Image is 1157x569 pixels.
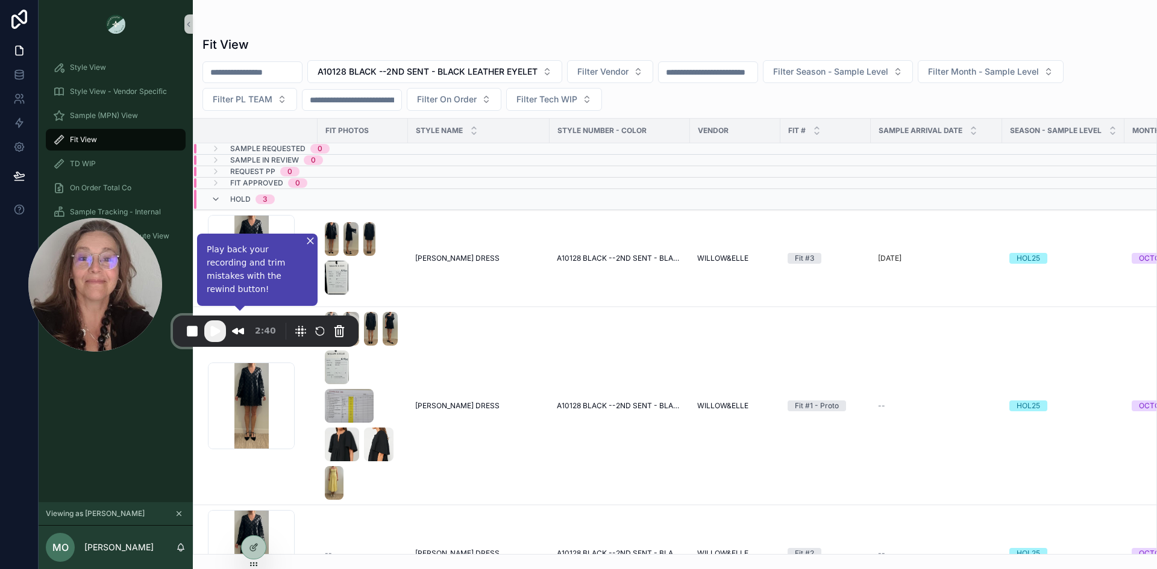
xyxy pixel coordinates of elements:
button: Select Button [202,88,297,111]
span: Vendor [698,126,729,135]
span: Fit View [70,135,97,145]
div: Fit #2 [795,548,814,559]
span: Fit Approved [230,178,283,188]
button: Select Button [407,88,501,111]
a: TD WIP [46,153,186,175]
a: Fit #3 [788,253,864,264]
span: Style View [70,63,106,72]
a: Sample (MPN) View [46,105,186,126]
img: Screenshot-2025-06-10-at-2.38.12-PM.png [325,428,359,461]
div: HOL25 [1017,253,1040,264]
a: -- [878,549,995,558]
button: Select Button [918,60,1064,83]
span: Fit # [788,126,806,135]
p: [PERSON_NAME] [84,541,154,553]
span: WILLOW&ELLE [697,253,748,263]
span: Style Number - Color [557,126,647,135]
img: Screenshot-2025-07-31-at-10.55.51-AM.png [343,222,359,256]
span: Sample Requested [230,144,306,154]
a: WILLOW&ELLE [697,253,773,263]
a: Sample Tracking - Internal [46,201,186,223]
a: [PERSON_NAME] DRESS [415,549,542,558]
span: Season - Sample Level [1010,126,1102,135]
a: HOL25 [1009,400,1117,411]
span: [PERSON_NAME] DRESS [415,401,500,411]
span: Viewing as [PERSON_NAME] [46,509,145,518]
img: Screenshot-2025-07-31-at-10.55.53-AM.png [363,222,375,256]
div: HOL25 [1017,548,1040,559]
div: 0 [295,178,300,188]
span: Style View - Vendor Specific [70,87,167,96]
a: Style View - Vendor Specific [46,81,186,102]
span: -- [878,401,885,411]
div: 0 [318,144,322,154]
span: MO [52,540,69,555]
span: Fit Photos [325,126,369,135]
img: Screenshot-2025-05-27-at-11.50.57-AM.png [343,312,359,346]
a: Fit #2 [788,548,864,559]
div: 0 [287,167,292,176]
a: WILLOW&ELLE [697,401,773,411]
span: Sample In Review [230,155,299,165]
div: 0 [311,155,316,165]
a: -- [878,401,995,411]
a: -- [325,549,401,558]
img: Screenshot-2025-05-27-at-11.51.05-AM.png [383,312,398,346]
span: Request PP [230,167,275,176]
a: A10128 BLACK --2ND SENT - BLACK LEATHER EYELET [557,549,683,558]
span: TD WIP [70,159,96,169]
span: Sample Arrival Date [879,126,962,135]
span: Filter Vendor [577,66,629,78]
div: Fit #1 - Proto [795,400,839,411]
img: Screenshot-2025-07-31-at-10.55.48-AM.png [325,222,339,256]
a: WILLOW&ELLE [697,549,773,558]
div: scrollable content [39,48,193,263]
img: Screenshot-2025-05-27-at-11.51.01-AM.png [364,312,378,346]
a: Fit View [46,129,186,151]
img: Screenshot-2025-06-10-at-2.38.15-PM.png [364,428,394,461]
span: Filter Season - Sample Level [773,66,888,78]
button: Select Button [307,60,562,83]
img: A204A12D-5EF7-4B14-998D-15FB767DF34C_1_201_a-(1).jpeg [325,466,343,500]
span: Filter Month - Sample Level [928,66,1039,78]
a: [PERSON_NAME] DRESS [415,253,542,263]
a: [PERSON_NAME] DRESS [415,401,542,411]
button: Select Button [506,88,602,111]
span: [PERSON_NAME] DRESS [415,549,500,558]
a: On Order Total Co [46,177,186,199]
h1: Fit View [202,36,249,53]
span: Filter On Order [417,93,477,105]
a: [DATE] [878,253,995,263]
div: HOL25 [1017,400,1040,411]
span: STYLE NAME [416,126,463,135]
a: A10128 BLACK --2ND SENT - BLACK LEATHER EYELET [557,253,683,263]
a: Fit #1 - Proto [788,400,864,411]
button: Select Button [567,60,653,83]
a: Style View [46,57,186,78]
span: WILLOW&ELLE [697,401,748,411]
span: HOLD [230,194,251,204]
div: 3 [263,194,268,204]
span: -- [325,549,332,558]
img: Screenshot-2025-05-27-at-11.51.10-AM.png [325,350,349,384]
img: Screenshot-2025-07-31-at-10.55.57-AM.png [325,261,348,294]
span: A10128 BLACK --2ND SENT - BLACK LEATHER EYELET [318,66,538,78]
span: -- [878,549,885,558]
a: A10128 BLACK --2ND SENT - BLACK LEATHER EYELET [557,401,683,411]
span: Filter Tech WIP [516,93,577,105]
span: Filter PL TEAM [213,93,272,105]
img: App logo [106,14,125,34]
div: Fit #3 [795,253,814,264]
a: HOL25 [1009,253,1117,264]
span: On Order Total Co [70,183,131,193]
a: HOL25 [1009,548,1117,559]
span: [PERSON_NAME] DRESS [415,253,500,263]
a: Screenshot-2025-07-31-at-10.55.48-AM.pngScreenshot-2025-07-31-at-10.55.51-AM.pngScreenshot-2025-0... [325,222,401,294]
img: Screenshot-2025-05-27-at-11.50.53-AM.png [325,312,338,346]
span: Sample (MPN) View [70,111,138,120]
img: A10128-1ST-5.22.25.jpg [325,389,374,423]
span: WILLOW&ELLE [697,549,748,558]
